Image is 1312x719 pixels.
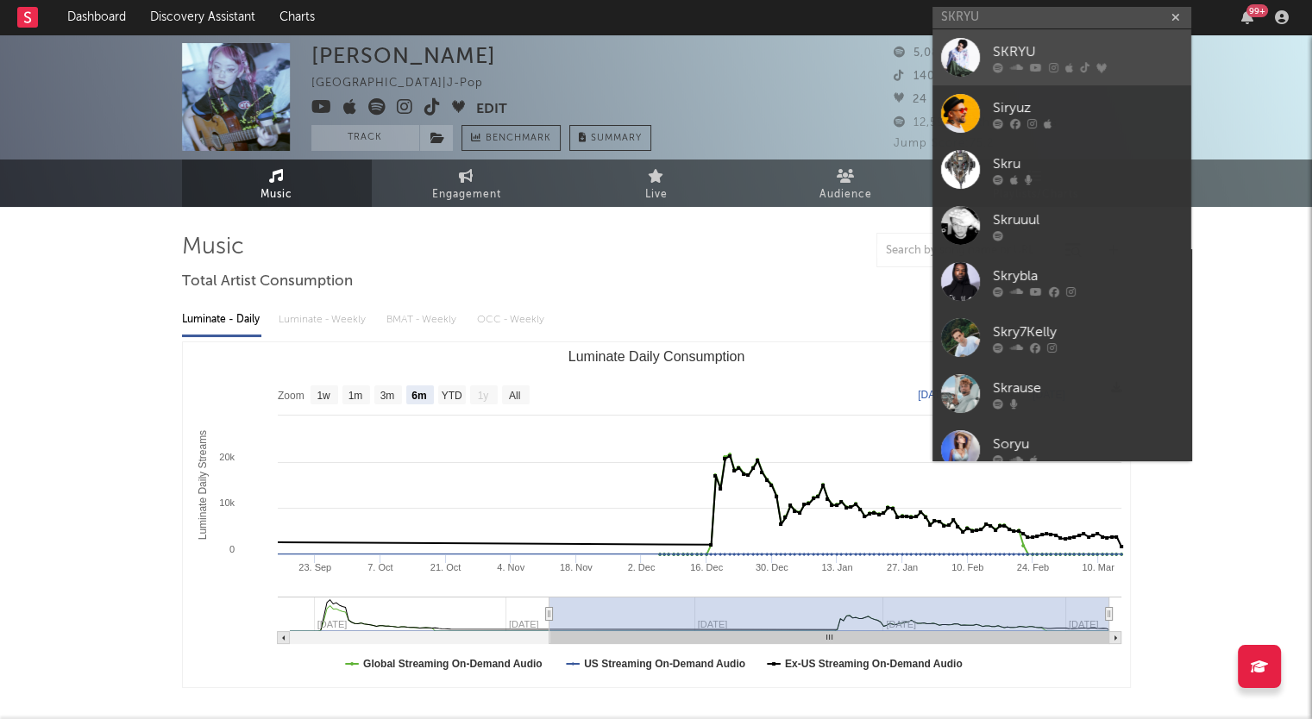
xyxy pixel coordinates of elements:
input: Search by song name or URL [877,244,1059,258]
text: 10. Feb [951,562,983,572]
a: Audience [751,159,941,207]
a: Engagement [372,159,562,207]
text: 16. Dec [690,562,723,572]
span: 5,088 [894,47,947,59]
text: US Streaming On-Demand Audio [584,658,745,670]
text: 21. Oct [430,562,460,572]
div: Skru [993,153,1183,174]
button: Edit [476,98,507,120]
span: Live [645,184,668,205]
a: Benchmark [461,125,561,151]
span: Total Artist Consumption [182,272,353,292]
a: SKRYU [932,29,1191,85]
span: 24 [894,94,927,105]
text: Global Streaming On-Demand Audio [363,658,543,670]
div: [GEOGRAPHIC_DATA] | J-Pop [311,73,503,94]
div: Skry7Kelly [993,322,1183,342]
div: Soryu [993,434,1183,454]
text: Luminate Daily Streams [196,430,208,540]
div: SKRYU [993,41,1183,62]
a: Siryuz [932,85,1191,141]
text: Zoom [278,390,304,402]
text: 30. Dec [755,562,788,572]
text: 10. Mar [1082,562,1114,572]
text: 7. Oct [367,562,392,572]
a: Music [182,159,372,207]
button: Summary [569,125,651,151]
text: 13. Jan [821,562,852,572]
text: 0 [229,544,234,554]
a: Skruuul [932,197,1191,253]
svg: Luminate Daily Consumption [183,342,1130,687]
span: 140,600 [894,71,962,82]
text: Luminate Daily Consumption [568,349,744,364]
div: [PERSON_NAME] [311,43,496,68]
a: Skru [932,141,1191,197]
input: Search for artists [932,7,1191,28]
text: Ex-US Streaming On-Demand Audio [784,658,962,670]
text: 2. Dec [627,562,655,572]
span: Music [261,184,292,205]
div: 99 + [1246,4,1268,17]
text: 1w [317,390,330,402]
a: Skrybla [932,253,1191,309]
text: 18. Nov [559,562,592,572]
span: Engagement [432,184,501,205]
div: Skrybla [993,266,1183,286]
button: Track [311,125,419,151]
div: Skrause [993,378,1183,398]
div: Siryuz [993,97,1183,118]
text: All [508,390,519,402]
text: 4. Nov [497,562,524,572]
text: 23. Sep [298,562,331,572]
span: Jump Score: 75.2 [894,138,994,149]
text: YTD [441,390,461,402]
text: 27. Jan [886,562,917,572]
text: 6m [411,390,426,402]
text: 1m [348,390,362,402]
text: 10k [219,497,235,508]
text: [DATE] [918,389,951,401]
span: 12,590 Monthly Listeners [894,117,1058,128]
span: Summary [591,134,642,143]
span: Benchmark [486,128,551,149]
a: Skrause [932,366,1191,422]
button: 99+ [1241,10,1253,24]
a: Live [562,159,751,207]
text: 3m [380,390,394,402]
a: Soryu [932,422,1191,478]
text: 24. Feb [1016,562,1048,572]
text: 1y [477,390,488,402]
div: Skruuul [993,209,1183,230]
text: 20k [219,452,235,462]
a: Skry7Kelly [932,309,1191,366]
div: Luminate - Daily [182,305,261,334]
span: Audience [819,184,872,205]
